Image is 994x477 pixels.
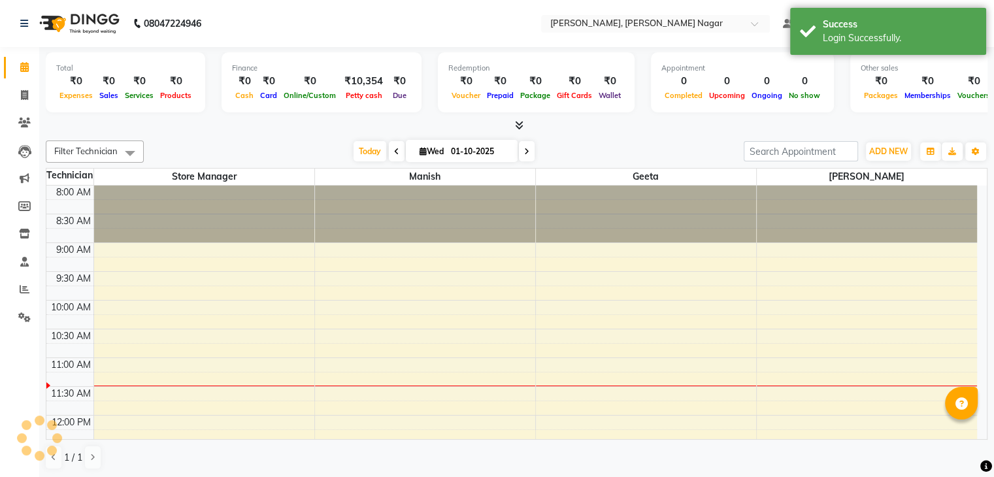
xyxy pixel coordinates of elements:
[354,141,386,161] span: Today
[661,74,706,89] div: 0
[554,91,595,100] span: Gift Cards
[595,74,624,89] div: ₹0
[823,31,976,45] div: Login Successfully.
[122,91,157,100] span: Services
[122,74,157,89] div: ₹0
[448,74,484,89] div: ₹0
[232,63,411,74] div: Finance
[447,142,512,161] input: 2025-10-01
[416,146,447,156] span: Wed
[744,141,858,161] input: Search Appointment
[96,74,122,89] div: ₹0
[869,146,908,156] span: ADD NEW
[56,74,96,89] div: ₹0
[706,91,748,100] span: Upcoming
[280,74,339,89] div: ₹0
[661,91,706,100] span: Completed
[54,186,93,199] div: 8:00 AM
[48,329,93,343] div: 10:30 AM
[389,91,410,100] span: Due
[232,91,257,100] span: Cash
[157,74,195,89] div: ₹0
[866,142,911,161] button: ADD NEW
[388,74,411,89] div: ₹0
[48,358,93,372] div: 11:00 AM
[64,451,82,465] span: 1 / 1
[96,91,122,100] span: Sales
[49,416,93,429] div: 12:00 PM
[954,74,993,89] div: ₹0
[861,91,901,100] span: Packages
[339,74,388,89] div: ₹10,354
[280,91,339,100] span: Online/Custom
[94,169,314,185] span: Store Manager
[861,74,901,89] div: ₹0
[536,169,756,185] span: geeta
[157,91,195,100] span: Products
[33,5,123,42] img: logo
[954,91,993,100] span: Vouchers
[823,18,976,31] div: Success
[448,63,624,74] div: Redemption
[54,243,93,257] div: 9:00 AM
[342,91,386,100] span: Petty cash
[706,74,748,89] div: 0
[54,214,93,228] div: 8:30 AM
[901,74,954,89] div: ₹0
[54,146,118,156] span: Filter Technician
[748,74,786,89] div: 0
[484,91,517,100] span: Prepaid
[56,91,96,100] span: Expenses
[748,91,786,100] span: Ongoing
[144,5,201,42] b: 08047224946
[257,74,280,89] div: ₹0
[786,91,823,100] span: No show
[48,387,93,401] div: 11:30 AM
[46,169,93,182] div: Technician
[257,91,280,100] span: Card
[448,91,484,100] span: Voucher
[901,91,954,100] span: Memberships
[661,63,823,74] div: Appointment
[54,272,93,286] div: 9:30 AM
[517,91,554,100] span: Package
[56,63,195,74] div: Total
[757,169,978,185] span: [PERSON_NAME]
[595,91,624,100] span: Wallet
[554,74,595,89] div: ₹0
[484,74,517,89] div: ₹0
[786,74,823,89] div: 0
[232,74,257,89] div: ₹0
[517,74,554,89] div: ₹0
[48,301,93,314] div: 10:00 AM
[315,169,535,185] span: manish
